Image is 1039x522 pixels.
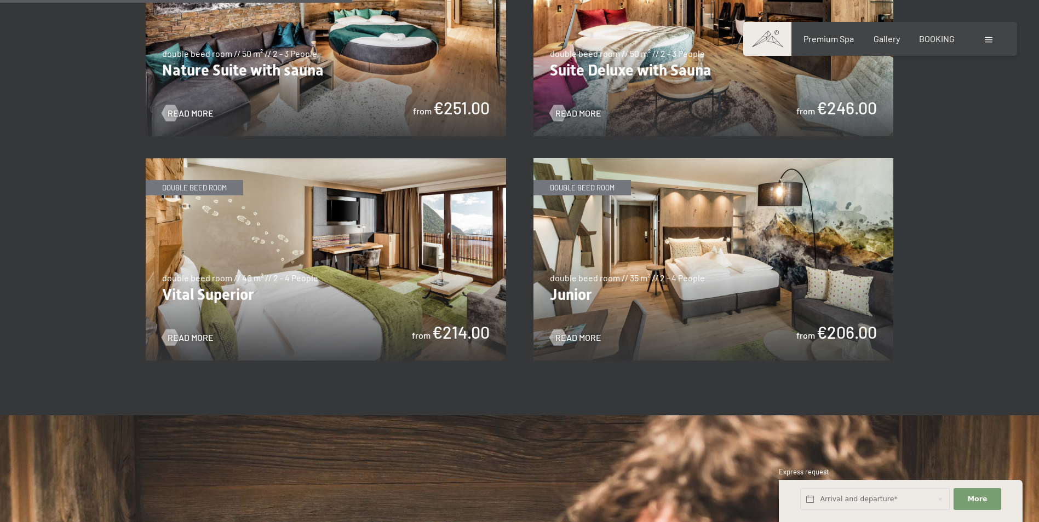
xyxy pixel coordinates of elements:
img: Junior [533,158,894,361]
span: Read more [555,332,601,344]
a: Read more [162,107,214,119]
a: BOOKING [919,33,955,44]
a: Read more [162,332,214,344]
img: Vital Superior [146,158,506,361]
span: Read more [168,332,214,344]
a: Vital Superior [146,159,506,165]
button: More [954,488,1001,511]
a: Gallery [874,33,900,44]
span: Read more [555,107,601,119]
a: Read more [550,332,601,344]
span: Read more [168,107,214,119]
a: Read more [550,107,601,119]
a: Premium Spa [803,33,854,44]
span: More [968,494,988,504]
a: Junior [533,159,894,165]
span: Express request [779,467,829,476]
